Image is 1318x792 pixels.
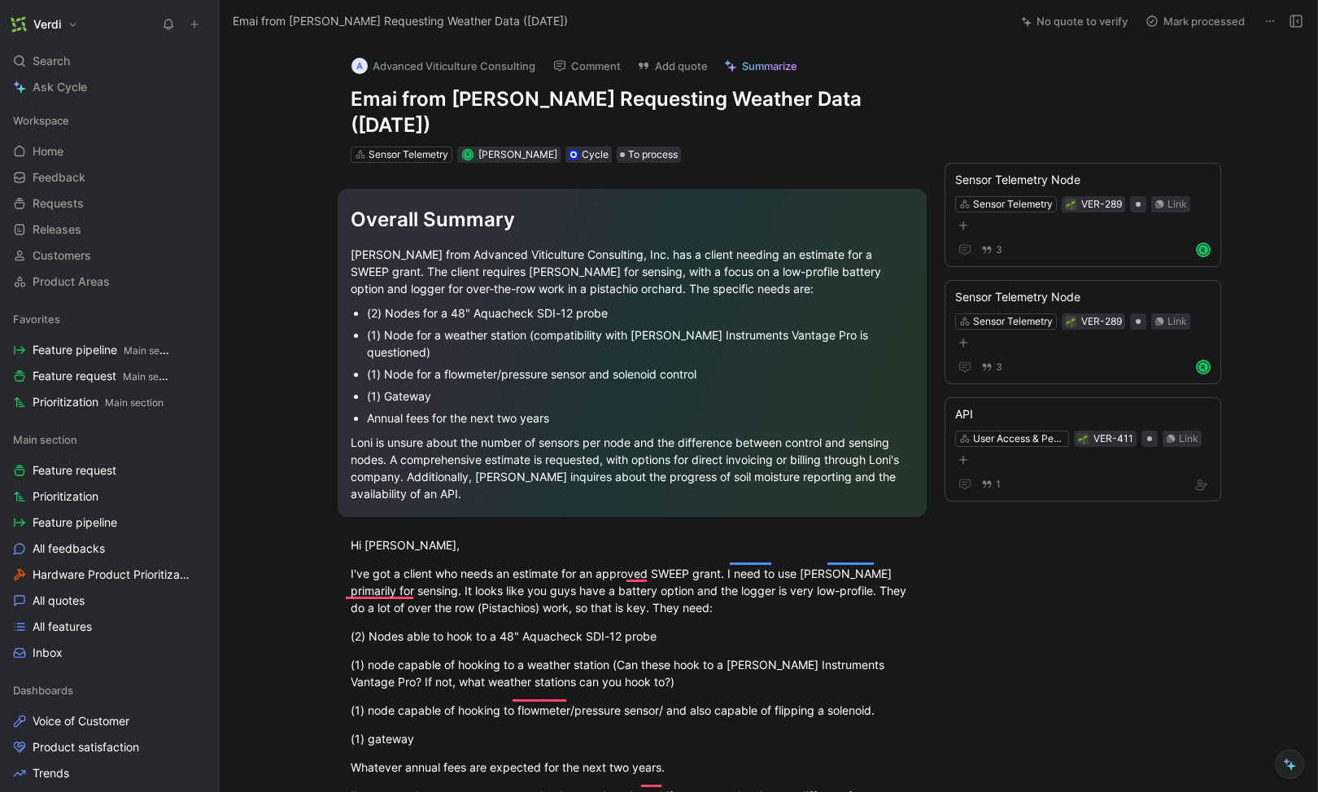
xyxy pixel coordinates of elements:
div: Loni is unsure about the number of sensors per node and the difference between control and sensin... [351,434,914,502]
h1: Verdi [33,17,61,32]
span: Favorites [13,311,60,327]
span: Feature pipeline [33,514,117,531]
span: All features [33,619,92,635]
span: Feedback [33,169,85,186]
span: Hardware Product Prioritization [33,567,190,583]
a: Feature pipeline [7,510,212,535]
div: VER-289 [1081,313,1122,330]
img: Verdi [11,16,27,33]
div: Main section [7,427,212,452]
span: Feature request [33,368,172,385]
div: Overall Summary [351,205,914,234]
a: Prioritization [7,484,212,509]
button: Mark processed [1138,10,1252,33]
div: Search [7,49,212,73]
button: 🌱 [1065,316,1076,327]
div: Sensor Telemetry [369,147,448,163]
a: Feature pipelineMain section [7,338,212,362]
div: R [1198,361,1209,373]
a: Customers [7,243,212,268]
span: Workspace [13,112,69,129]
img: 🌱 [1066,317,1076,327]
button: 🌱 [1065,199,1076,210]
span: Product satisfaction [33,739,139,755]
span: Prioritization [33,488,98,505]
button: 3 [978,358,1006,376]
div: User Access & Permissions [973,431,1064,447]
a: Product Areas [7,269,212,294]
span: Trends [33,765,69,781]
span: Releases [33,221,81,238]
a: Feedback [7,165,212,190]
div: VER-289 [1081,196,1122,212]
div: Main sectionFeature requestPrioritizationFeature pipelineAll feedbacksHardware Product Prioritiza... [7,427,212,665]
span: Main section [124,344,182,357]
a: Trends [7,761,212,785]
a: Product satisfaction [7,735,212,759]
a: Voice of Customer [7,709,212,733]
a: Home [7,139,212,164]
a: All quotes [7,589,212,613]
button: 3 [978,241,1006,259]
button: Comment [546,55,628,77]
div: (1) node capable of hooking to a weather station (Can these hook to a [PERSON_NAME] Instruments V... [351,656,914,690]
span: Inbox [33,645,63,661]
span: Emai from [PERSON_NAME] Requesting Weather Data ([DATE]) [233,11,568,31]
span: Dashboards [13,682,73,698]
div: Sensor Telemetry Node [955,170,1211,190]
button: AAdvanced Viticulture Consulting [344,54,543,78]
div: Cycle [582,147,609,163]
div: Dashboards [7,678,212,702]
div: Sensor Telemetry [973,313,1053,330]
img: 🌱 [1066,200,1076,210]
a: Feature request [7,458,212,483]
h1: Emai from [PERSON_NAME] Requesting Weather Data ([DATE]) [351,86,914,138]
div: To process [617,147,681,163]
button: 🌱 [1077,433,1089,444]
div: API [955,405,1211,424]
div: Sensor Telemetry Node [955,287,1211,307]
div: Annual fees for the next two years [367,409,914,427]
span: [PERSON_NAME] [478,148,557,160]
button: Add quote [630,55,715,77]
div: R [1198,244,1209,256]
a: All feedbacks [7,536,212,561]
div: Whatever annual fees are expected for the next two years. [351,759,914,776]
a: All features [7,615,212,639]
span: Home [33,143,63,160]
div: (1) node capable of hooking to flowmeter/pressure sensor/ and also capable of flipping a solenoid. [351,702,914,719]
span: Voice of Customer [33,713,129,729]
div: Link [1167,313,1187,330]
span: Requests [33,195,84,212]
a: Inbox [7,641,212,665]
div: Sensor Telemetry [973,196,1053,212]
div: (2) Nodes able to hook to a 48" Aquacheck SDI-12 probe [351,628,914,645]
div: R [464,151,473,160]
button: 1 [978,475,1004,493]
div: Favorites [7,307,212,331]
a: Hardware Product Prioritization [7,562,212,587]
div: Link [1179,431,1198,447]
span: To process [628,147,678,163]
span: Summarize [742,59,797,73]
div: Link [1167,196,1187,212]
img: 🌱 [1078,435,1088,444]
a: Requests [7,191,212,216]
button: VerdiVerdi [7,13,82,36]
a: PrioritizationMain section [7,390,212,414]
div: I've got a client who needs an estimate for an approved SWEEP grant. I need to use [PERSON_NAME] ... [351,565,914,616]
button: Summarize [717,55,805,77]
button: No quote to verify [1014,10,1135,33]
span: 3 [996,362,1002,372]
span: Product Areas [33,273,110,290]
span: All feedbacks [33,540,105,557]
div: [PERSON_NAME] from Advanced Viticulture Consulting, Inc. has a client needing an estimate for a S... [351,246,914,297]
div: (1) Node for a flowmeter/pressure sensor and solenoid control [367,365,914,383]
span: All quotes [33,593,85,609]
span: Feature pipeline [33,342,172,359]
div: (1) gateway [351,730,914,747]
span: Prioritization [33,394,164,411]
